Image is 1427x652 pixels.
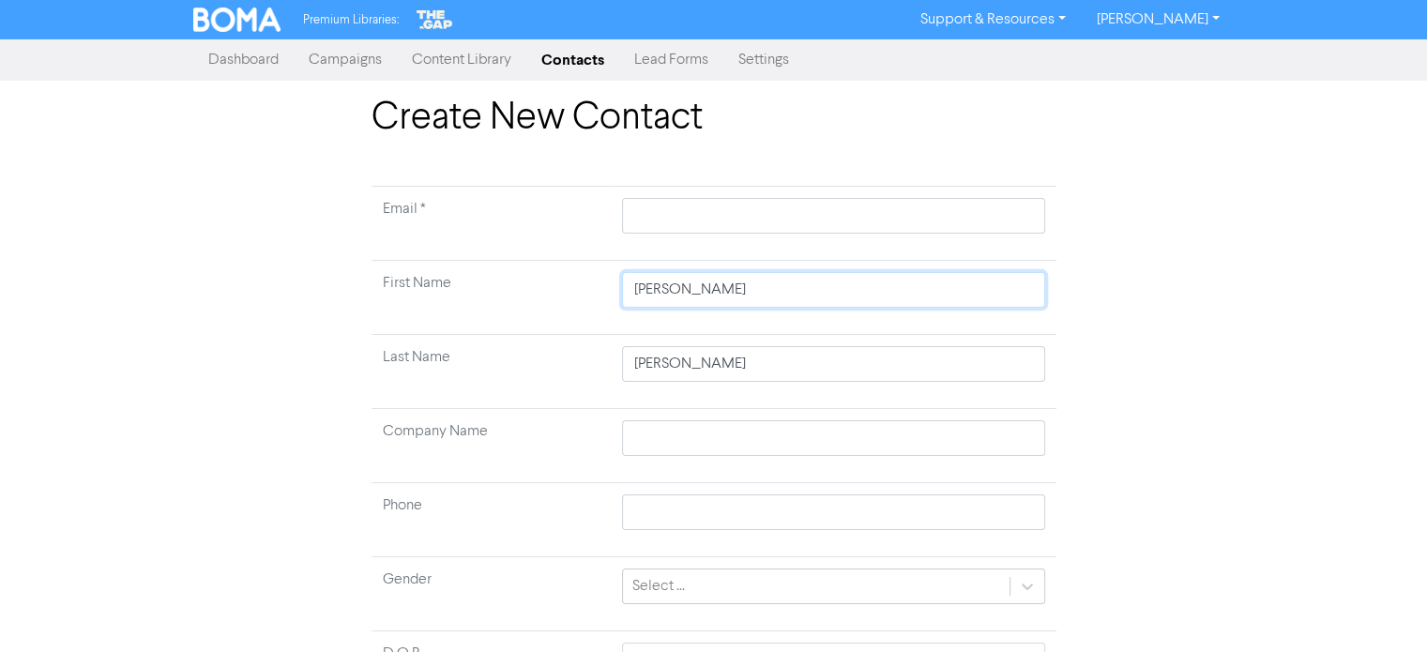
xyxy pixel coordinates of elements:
[294,41,397,79] a: Campaigns
[372,335,612,409] td: Last Name
[372,483,612,557] td: Phone
[372,187,612,261] td: Required
[414,8,455,32] img: The Gap
[619,41,723,79] a: Lead Forms
[193,8,281,32] img: BOMA Logo
[397,41,526,79] a: Content Library
[372,261,612,335] td: First Name
[303,14,399,26] span: Premium Libraries:
[1081,5,1234,35] a: [PERSON_NAME]
[372,96,1056,141] h1: Create New Contact
[723,41,804,79] a: Settings
[905,5,1081,35] a: Support & Resources
[526,41,619,79] a: Contacts
[1333,562,1427,652] iframe: Chat Widget
[372,557,612,631] td: Gender
[372,409,612,483] td: Company Name
[193,41,294,79] a: Dashboard
[632,575,685,598] div: Select ...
